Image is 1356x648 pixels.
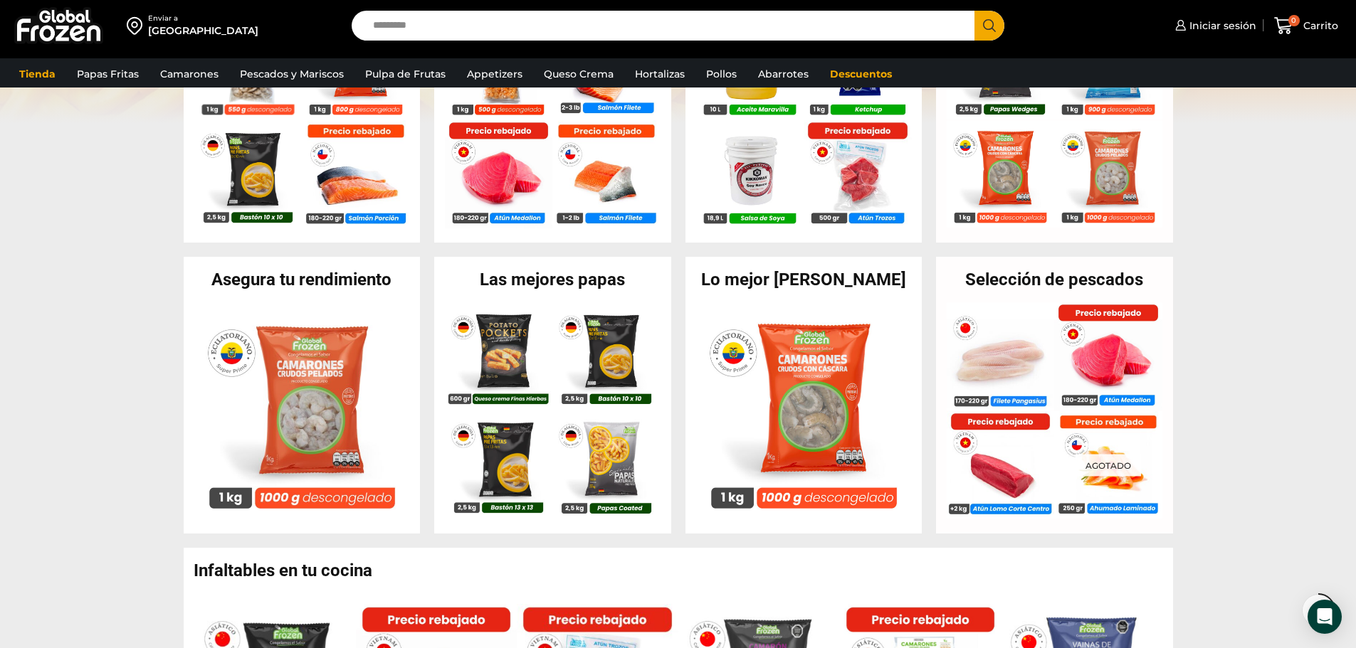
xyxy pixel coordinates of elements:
a: Iniciar sesión [1172,11,1256,40]
a: Hortalizas [628,60,692,87]
h2: Las mejores papas [434,271,671,288]
h2: Lo mejor [PERSON_NAME] [685,271,923,288]
a: Appetizers [460,60,530,87]
button: Search button [974,11,1004,41]
a: Papas Fritas [70,60,146,87]
span: Iniciar sesión [1186,18,1256,33]
a: Camarones [153,60,226,87]
a: Tienda [12,60,63,87]
div: Enviar a [148,14,258,23]
a: Queso Crema [537,60,621,87]
h2: Infaltables en tu cocina [194,562,1173,579]
a: Pescados y Mariscos [233,60,351,87]
a: Abarrotes [751,60,816,87]
a: Pollos [699,60,744,87]
p: Agotado [1076,454,1141,476]
a: 0 Carrito [1271,9,1342,43]
h2: Selección de pescados [936,271,1173,288]
h2: Asegura tu rendimiento [184,271,421,288]
img: address-field-icon.svg [127,14,148,38]
span: Carrito [1300,18,1338,33]
a: Descuentos [823,60,899,87]
span: 0 [1288,15,1300,26]
div: [GEOGRAPHIC_DATA] [148,23,258,38]
a: Pulpa de Frutas [358,60,453,87]
div: Open Intercom Messenger [1308,600,1342,634]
